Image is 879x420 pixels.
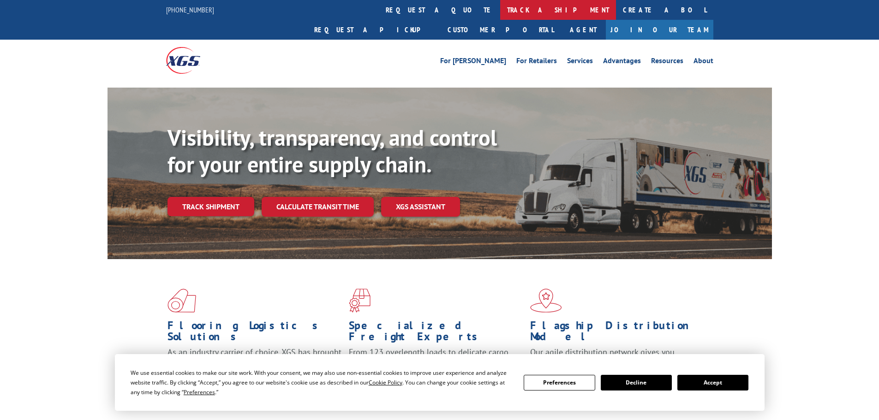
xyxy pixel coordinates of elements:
h1: Flagship Distribution Model [530,320,705,347]
a: Resources [651,57,683,67]
img: xgs-icon-focused-on-flooring-red [349,289,371,313]
button: Accept [677,375,748,390]
a: Advantages [603,57,641,67]
span: Cookie Policy [369,379,402,386]
a: Customer Portal [441,20,561,40]
a: Track shipment [167,197,254,216]
a: Calculate transit time [262,197,374,217]
div: Cookie Consent Prompt [115,354,765,411]
a: About [694,57,713,67]
span: Preferences [184,388,215,396]
button: Preferences [524,375,595,390]
button: Decline [601,375,672,390]
h1: Flooring Logistics Solutions [167,320,342,347]
span: As an industry carrier of choice, XGS has brought innovation and dedication to flooring logistics... [167,347,341,379]
a: Services [567,57,593,67]
a: For [PERSON_NAME] [440,57,506,67]
p: From 123 overlength loads to delicate cargo, our experienced staff knows the best way to move you... [349,347,523,388]
h1: Specialized Freight Experts [349,320,523,347]
a: For Retailers [516,57,557,67]
img: xgs-icon-flagship-distribution-model-red [530,289,562,313]
a: [PHONE_NUMBER] [166,5,214,14]
span: Our agile distribution network gives you nationwide inventory management on demand. [530,347,700,368]
a: Agent [561,20,606,40]
b: Visibility, transparency, and control for your entire supply chain. [167,123,497,178]
a: Request a pickup [307,20,441,40]
a: XGS ASSISTANT [381,197,460,217]
img: xgs-icon-total-supply-chain-intelligence-red [167,289,196,313]
a: Join Our Team [606,20,713,40]
div: We use essential cookies to make our site work. With your consent, we may also use non-essential ... [131,368,513,397]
